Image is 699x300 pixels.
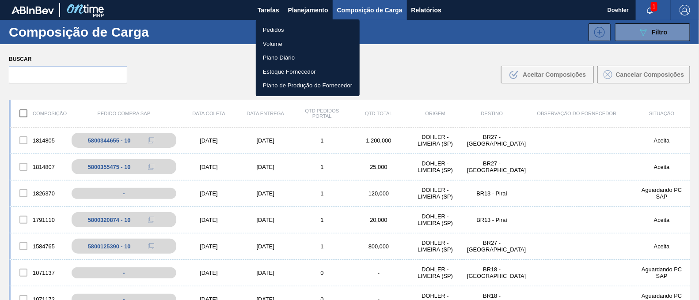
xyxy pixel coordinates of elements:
a: Estoque Fornecedor [256,65,360,79]
a: Volume [256,37,360,51]
a: Plano de Produção do Fornecedor [256,79,360,93]
a: Plano Diário [256,51,360,65]
a: Pedidos [256,23,360,37]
